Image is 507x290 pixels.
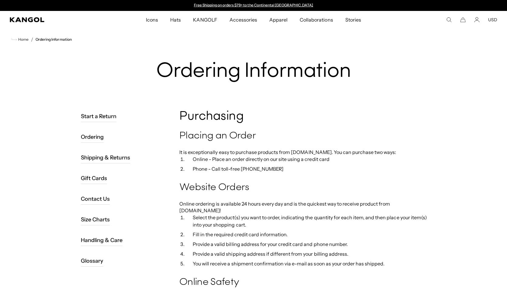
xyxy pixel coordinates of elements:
[269,11,288,29] span: Apparel
[185,214,429,228] li: Select the product(s) you want to order, indicating the quantity for each item, and then place yo...
[460,17,466,22] button: Cart
[10,17,96,22] a: Kangol
[81,131,104,143] a: Ordering
[488,17,497,22] button: USD
[29,36,33,43] li: /
[146,11,158,29] span: Icons
[185,260,429,267] li: You will receive a shipment confirmation via e-mail as soon as your order has shipped.
[17,37,29,42] span: Home
[179,182,429,194] h4: Website Orders
[194,3,313,7] a: Free Shipping on orders $79+ to the Continental [GEOGRAPHIC_DATA]
[191,3,316,8] slideshow-component: Announcement bar
[140,11,164,29] a: Icons
[191,3,316,8] div: Announcement
[191,3,316,8] div: 1 of 2
[12,37,29,42] a: Home
[170,11,181,29] span: Hats
[474,17,480,22] a: Account
[81,172,107,184] a: Gift Cards
[81,214,110,225] a: Size Charts
[81,193,110,205] a: Contact Us
[339,11,367,29] a: Stories
[229,11,257,29] span: Accessories
[185,241,429,248] li: Provide a valid billing address for your credit card and phone number.
[446,17,452,22] summary: Search here
[187,11,223,29] a: KANGOLF
[179,276,429,288] h4: Online Safety
[81,234,122,246] a: Handling & Care
[179,200,429,214] p: Online ordering is available 24 hours every day and is the quickest way to receive product from [...
[179,110,429,123] h3: Purchasing
[185,165,429,172] li: Phone - Call toll-free [PHONE_NUMBER]
[185,155,429,163] li: Online - Place an order directly on our site using a credit card
[223,11,263,29] a: Accessories
[81,152,130,163] a: Shipping & Returns
[81,111,116,122] a: Start a Return
[185,250,429,258] li: Provide a valid shipping address if different from your billing address.
[294,11,339,29] a: Collaborations
[345,11,361,29] span: Stories
[78,60,429,83] h1: Ordering Information
[36,37,72,42] a: Ordering Information
[81,255,103,267] a: Glossary
[179,130,429,142] h4: Placing an Order
[164,11,187,29] a: Hats
[300,11,333,29] span: Collaborations
[193,11,217,29] span: KANGOLF
[263,11,294,29] a: Apparel
[179,149,429,155] p: It is exceptionally easy to purchase products from [DOMAIN_NAME]. You can purchase two ways:
[185,231,429,238] li: Fill in the required credit card information.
